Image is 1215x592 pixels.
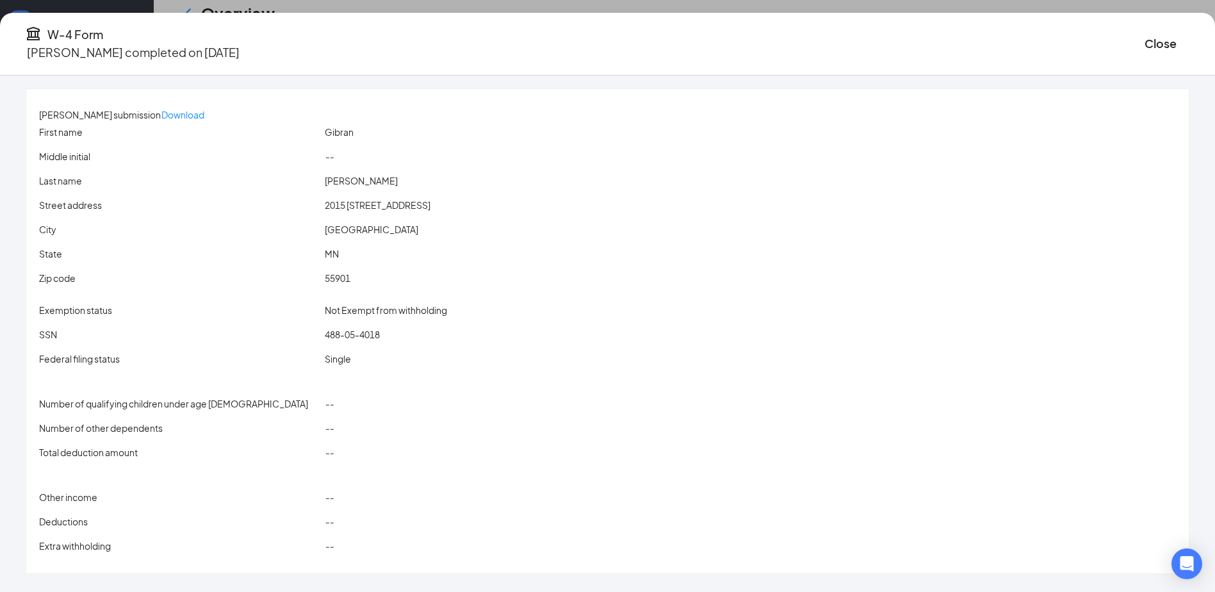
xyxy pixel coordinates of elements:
[39,247,320,261] p: State
[39,271,320,285] p: Zip code
[26,26,41,41] svg: TaxGovernmentIcon
[1145,35,1177,53] button: Close
[325,540,334,552] span: --
[27,44,240,62] p: [PERSON_NAME] completed on [DATE]
[39,303,320,317] p: Exemption status
[39,539,320,553] p: Extra withholding
[39,109,161,120] span: [PERSON_NAME] submission
[39,352,320,366] p: Federal filing status
[325,353,351,365] span: Single
[161,108,204,122] p: Download
[39,149,320,163] p: Middle initial
[325,516,334,527] span: --
[325,422,334,434] span: --
[47,26,103,44] h4: W-4 Form
[325,224,418,235] span: [GEOGRAPHIC_DATA]
[39,222,320,236] p: City
[325,151,334,162] span: --
[1171,548,1202,579] div: Open Intercom Messenger
[161,104,205,125] button: Download
[39,445,320,459] p: Total deduction amount
[325,491,334,503] span: --
[325,199,430,211] span: 2015 [STREET_ADDRESS]
[39,125,320,139] p: First name
[39,397,320,411] p: Number of qualifying children under age [DEMOGRAPHIC_DATA]
[39,198,320,212] p: Street address
[325,447,334,458] span: --
[325,272,350,284] span: 55901
[325,304,447,316] span: Not Exempt from withholding
[39,174,320,188] p: Last name
[325,248,339,259] span: MN
[39,421,320,435] p: Number of other dependents
[39,327,320,341] p: SSN
[39,490,320,504] p: Other income
[325,175,398,186] span: [PERSON_NAME]
[39,514,320,529] p: Deductions
[325,126,354,138] span: Gibran
[325,329,380,340] span: 488-05-4018
[325,398,334,409] span: --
